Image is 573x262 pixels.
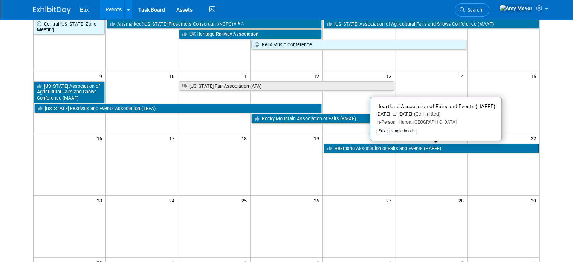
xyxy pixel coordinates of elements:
[530,133,539,143] span: 22
[107,19,322,29] a: Artsmarket ([US_STATE] Presenters Consortium/NCPC)
[530,196,539,205] span: 29
[179,29,322,39] a: UK Heritage Railway Association
[80,7,89,13] span: Etix
[313,196,322,205] span: 26
[168,133,178,143] span: 17
[324,144,539,153] a: Heartland Association of Fairs and Events (HAFFE)
[385,196,395,205] span: 27
[455,3,489,17] a: Search
[168,71,178,81] span: 10
[499,4,533,12] img: Amy Meyer
[34,81,105,103] a: [US_STATE] Association of Agricultural Fairs and Shows Conference (MAAF)
[465,7,482,13] span: Search
[313,71,322,81] span: 12
[530,71,539,81] span: 15
[96,133,105,143] span: 16
[168,196,178,205] span: 24
[313,133,322,143] span: 19
[33,6,71,14] img: ExhibitDay
[324,19,539,29] a: [US_STATE] Association of Agricultural Fairs and Shows Conference (MAAF)
[396,120,457,125] span: Huron, [GEOGRAPHIC_DATA]
[376,120,396,125] span: In-Person
[241,133,250,143] span: 18
[34,19,105,35] a: Central [US_STATE] Zone Meeting
[458,71,467,81] span: 14
[376,111,495,118] div: [DATE] to [DATE]
[251,40,466,50] a: Relix Music Conference
[241,71,250,81] span: 11
[376,128,388,135] div: Etix
[376,103,495,109] span: Heartland Association of Fairs and Events (HAFFE)
[34,104,322,113] a: [US_STATE] Festivals and Events Association (TFEA)
[458,196,467,205] span: 28
[389,128,417,135] div: single booth
[385,71,395,81] span: 13
[96,196,105,205] span: 23
[412,111,440,117] span: (Committed)
[99,71,105,81] span: 9
[241,196,250,205] span: 25
[251,114,466,124] a: Rocky Mountain Association of Fairs (RMAF)
[179,81,394,91] a: [US_STATE] Fair Association (AFA)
